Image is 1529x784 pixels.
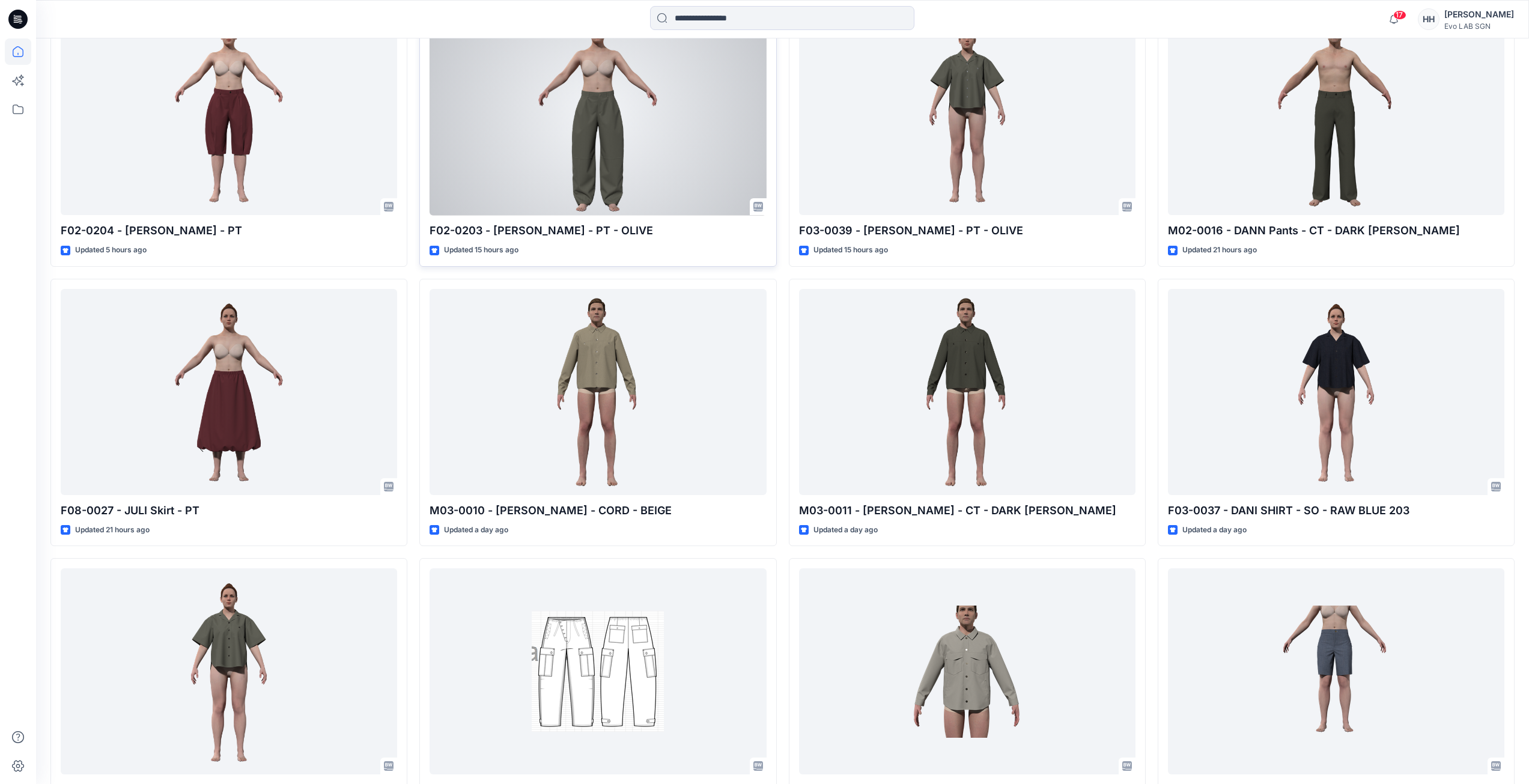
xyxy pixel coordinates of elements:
[61,222,397,239] p: F02-0204 - [PERSON_NAME] - PT
[444,244,518,257] p: Updated 15 hours ago
[799,289,1135,495] a: M03-0011 - PEDRO Overshirt - CT - DARK LODEN
[1393,10,1406,20] span: 17
[813,244,888,257] p: Updated 15 hours ago
[813,524,878,536] p: Updated a day ago
[799,222,1135,239] p: F03-0039 - [PERSON_NAME] - PT - OLIVE
[1168,222,1504,239] p: M02-0016 - DANN Pants - CT - DARK [PERSON_NAME]
[1182,244,1257,257] p: Updated 21 hours ago
[1168,502,1504,519] p: F03-0037 - DANI SHIRT - SO - RAW BLUE 203
[1444,22,1514,31] div: Evo LAB SGN
[430,568,766,774] a: 0X0-M02-CT001-PR M 105
[1168,568,1504,774] a: F01-0673-Fit
[1168,289,1504,495] a: F03-0037 - DANI SHIRT - SO - RAW BLUE 203
[61,502,397,519] p: F08-0027 - JULI Skirt - PT
[444,524,508,536] p: Updated a day ago
[430,10,766,216] a: F02-0203 - JENNY Pants - PT - OLIVE
[75,244,147,257] p: Updated 5 hours ago
[799,568,1135,774] a: 0X0-M07-0015-SMS
[1182,524,1247,536] p: Updated a day ago
[1444,7,1514,22] div: [PERSON_NAME]
[1168,10,1504,216] a: M02-0016 - DANN Pants - CT - DARK LODEN
[61,568,397,774] a: F03-0039 - DANI Shirt - PPT OLIVE
[75,524,150,536] p: Updated 21 hours ago
[799,502,1135,519] p: M03-0011 - [PERSON_NAME] - CT - DARK [PERSON_NAME]
[799,10,1135,216] a: F03-0039 - DANI Shirt - PT - OLIVE
[430,502,766,519] p: M03-0010 - [PERSON_NAME] - CORD - BEIGE
[1418,8,1439,30] div: HH
[61,10,397,216] a: F02-0204 - JENNY Shoulotte - PT
[61,289,397,495] a: F08-0027 - JULI Skirt - PT
[430,222,766,239] p: F02-0203 - [PERSON_NAME] - PT - OLIVE
[430,289,766,495] a: M03-0010 - PEDRO Overshirt - CORD - BEIGE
